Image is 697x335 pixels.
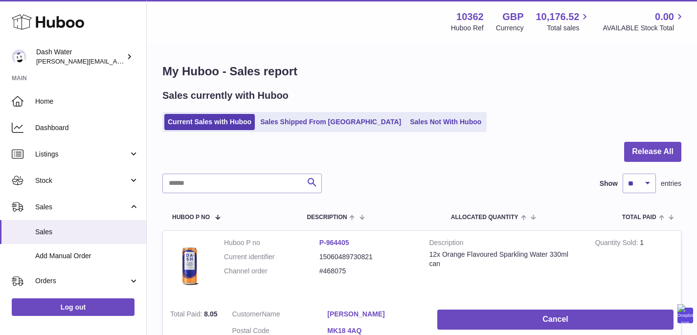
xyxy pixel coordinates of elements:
[456,10,484,23] strong: 10362
[587,231,681,302] td: 1
[12,49,26,64] img: james@dash-water.com
[36,47,124,66] div: Dash Water
[622,214,656,221] span: Total paid
[35,97,139,106] span: Home
[164,114,255,130] a: Current Sales with Huboo
[35,276,129,286] span: Orders
[162,89,289,102] h2: Sales currently with Huboo
[502,10,523,23] strong: GBP
[172,214,210,221] span: Huboo P no
[595,239,640,249] strong: Quantity Sold
[35,227,139,237] span: Sales
[406,114,485,130] a: Sales Not With Huboo
[257,114,405,130] a: Sales Shipped From [GEOGRAPHIC_DATA]
[232,310,262,318] span: Customer
[655,10,674,23] span: 0.00
[35,150,129,159] span: Listings
[224,238,319,247] dt: Huboo P no
[319,267,415,276] dd: #468075
[204,310,217,318] span: 8.05
[536,10,590,33] a: 10,176.52 Total sales
[496,23,524,33] div: Currency
[603,10,685,33] a: 0.00 AVAILABLE Stock Total
[603,23,685,33] span: AVAILABLE Stock Total
[624,142,681,162] button: Release All
[327,310,423,319] a: [PERSON_NAME]
[451,23,484,33] div: Huboo Ref
[437,310,674,330] button: Cancel
[170,310,204,320] strong: Total Paid
[536,10,579,23] span: 10,176.52
[162,64,681,79] h1: My Huboo - Sales report
[170,238,209,292] img: 103621724231664.png
[451,214,518,221] span: ALLOCATED Quantity
[547,23,590,33] span: Total sales
[35,123,139,133] span: Dashboard
[319,239,349,246] a: P-964405
[600,179,618,188] label: Show
[36,57,196,65] span: [PERSON_NAME][EMAIL_ADDRESS][DOMAIN_NAME]
[224,267,319,276] dt: Channel order
[307,214,347,221] span: Description
[232,310,328,321] dt: Name
[35,176,129,185] span: Stock
[224,252,319,262] dt: Current identifier
[661,179,681,188] span: entries
[12,298,135,316] a: Log out
[429,250,581,268] div: 12x Orange Flavoured Sparkling Water 330ml can
[319,252,415,262] dd: 15060489730821
[35,251,139,261] span: Add Manual Order
[429,238,581,250] strong: Description
[35,202,129,212] span: Sales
